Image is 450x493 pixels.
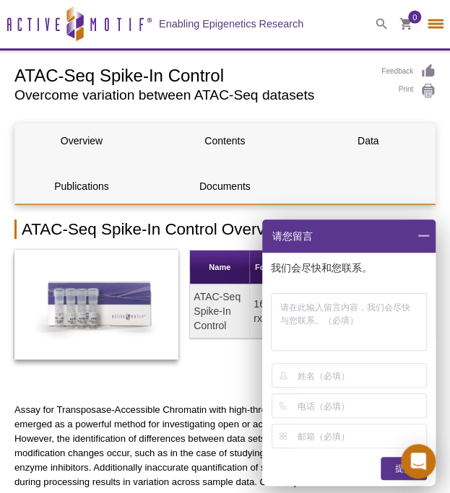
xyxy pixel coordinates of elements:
[14,250,178,359] img: ATAC-Seq Spike-In Control
[15,123,148,158] a: Overview
[381,83,436,99] a: Print
[14,219,436,239] h2: ATAC-Seq Spike-In Control Overview
[15,169,148,204] a: Publications
[250,250,287,284] th: Format
[271,219,313,253] span: 请您留言
[14,89,367,102] h2: Overcome variation between ATAC-Seq datasets
[381,64,436,79] a: Feedback
[381,457,427,480] div: 提交
[298,394,424,417] input: 电话（必填）
[159,17,303,30] h2: Enabling Epigenetics Research
[298,364,424,387] input: 姓名（必填）
[14,64,367,85] h1: ATAC-Seq Spike-In Control
[298,424,424,448] input: 邮箱（必填）
[250,284,287,339] td: 16 rxns
[158,169,291,204] a: Documents
[190,250,250,284] th: Name
[412,11,417,24] span: 0
[302,123,435,158] a: Data
[271,261,430,274] p: 我们会尽快和您联系。
[399,18,412,33] a: 0
[190,284,250,339] td: ATAC-Seq Spike-In Control
[158,123,291,158] a: Contents
[401,444,436,479] div: Open Intercom Messenger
